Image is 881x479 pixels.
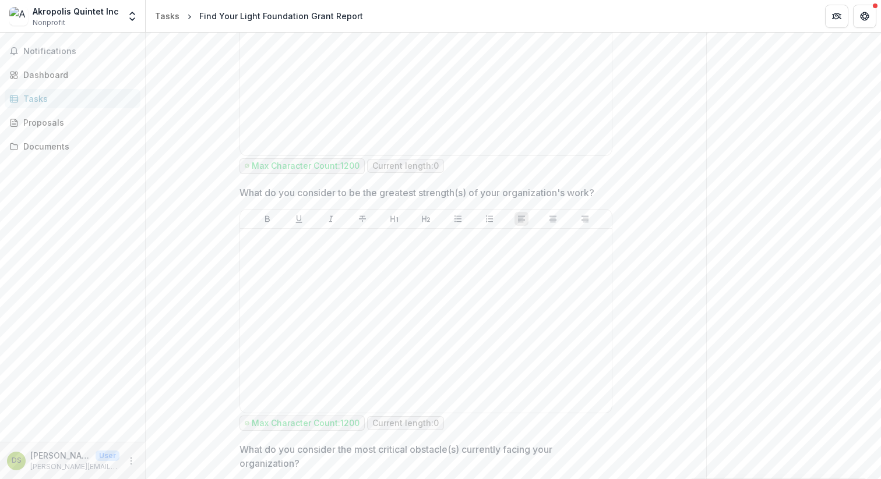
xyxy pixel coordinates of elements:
[150,8,184,24] a: Tasks
[451,212,465,226] button: Bullet List
[33,5,119,17] div: Akropolis Quintet Inc
[252,418,360,428] p: Max Character Count: 1200
[578,212,592,226] button: Align Right
[372,418,439,428] p: Current length: 0
[23,69,131,81] div: Dashboard
[155,10,179,22] div: Tasks
[514,212,528,226] button: Align Left
[419,212,433,226] button: Heading 2
[23,93,131,105] div: Tasks
[12,457,22,464] div: Deanna Sirkot
[96,450,119,461] p: User
[5,137,140,156] a: Documents
[30,449,91,462] p: [PERSON_NAME]
[150,8,368,24] nav: breadcrumb
[372,161,439,171] p: Current length: 0
[239,186,594,200] p: What do you consider to be the greatest strength(s) of your organization's work?
[9,7,28,26] img: Akropolis Quintet Inc
[5,113,140,132] a: Proposals
[825,5,848,28] button: Partners
[252,161,360,171] p: Max Character Count: 1200
[546,212,560,226] button: Align Center
[23,116,131,129] div: Proposals
[853,5,876,28] button: Get Help
[5,42,140,61] button: Notifications
[124,454,138,468] button: More
[355,212,369,226] button: Strike
[324,212,338,226] button: Italicize
[124,5,140,28] button: Open entity switcher
[33,17,65,28] span: Nonprofit
[387,212,401,226] button: Heading 1
[292,212,306,226] button: Underline
[5,89,140,108] a: Tasks
[260,212,274,226] button: Bold
[23,140,131,152] div: Documents
[30,462,119,472] p: [PERSON_NAME][EMAIL_ADDRESS][DOMAIN_NAME]
[239,442,605,470] p: What do you consider the most critical obstacle(s) currently facing your organization?
[5,65,140,84] a: Dashboard
[199,10,363,22] div: Find Your Light Foundation Grant Report
[482,212,496,226] button: Ordered List
[23,47,136,56] span: Notifications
